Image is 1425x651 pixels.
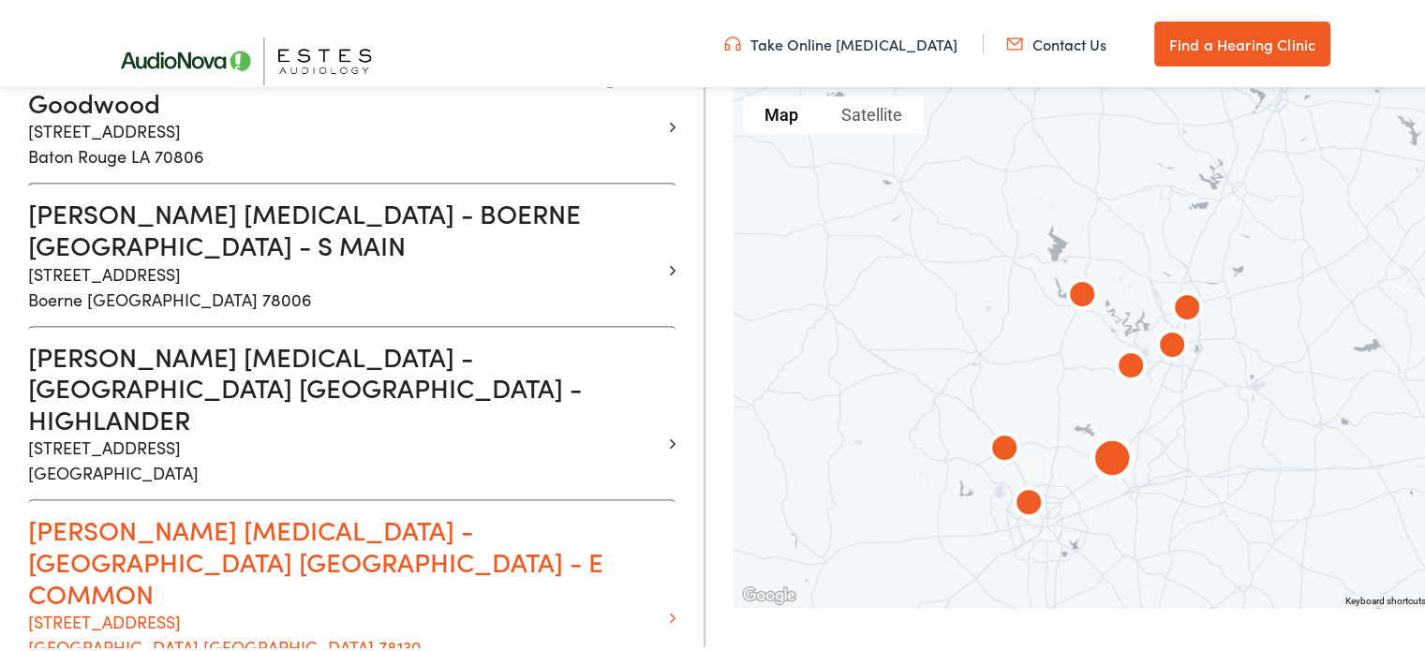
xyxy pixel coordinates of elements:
[28,195,661,308] a: [PERSON_NAME] [MEDICAL_DATA] - BOERNE [GEOGRAPHIC_DATA] - S MAIN [STREET_ADDRESS]Boerne [GEOGRAPH...
[1006,31,1106,52] a: Contact Us
[28,338,661,483] a: [PERSON_NAME] [MEDICAL_DATA] - [GEOGRAPHIC_DATA] [GEOGRAPHIC_DATA] - HIGHLANDER [STREET_ADDRESS][...
[28,195,661,258] h3: [PERSON_NAME] [MEDICAL_DATA] - BOERNE [GEOGRAPHIC_DATA] - S MAIN
[28,338,661,433] h3: [PERSON_NAME] [MEDICAL_DATA] - [GEOGRAPHIC_DATA] [GEOGRAPHIC_DATA] - HIGHLANDER
[28,259,661,309] p: [STREET_ADDRESS] Boerne [GEOGRAPHIC_DATA] 78006
[28,115,661,166] p: [STREET_ADDRESS] Baton Rouge LA 70806
[1006,31,1023,52] img: utility icon
[28,432,661,482] p: [STREET_ADDRESS] [GEOGRAPHIC_DATA]
[724,31,957,52] a: Take Online [MEDICAL_DATA]
[724,31,741,52] img: utility icon
[28,511,661,606] h3: [PERSON_NAME] [MEDICAL_DATA] - [GEOGRAPHIC_DATA] [GEOGRAPHIC_DATA] - E COMMON
[1154,19,1330,64] a: Find a Hearing Clinic
[28,52,661,166] a: [PERSON_NAME] [MEDICAL_DATA] - Baton Rouge Goodwood [STREET_ADDRESS]Baton Rouge LA 70806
